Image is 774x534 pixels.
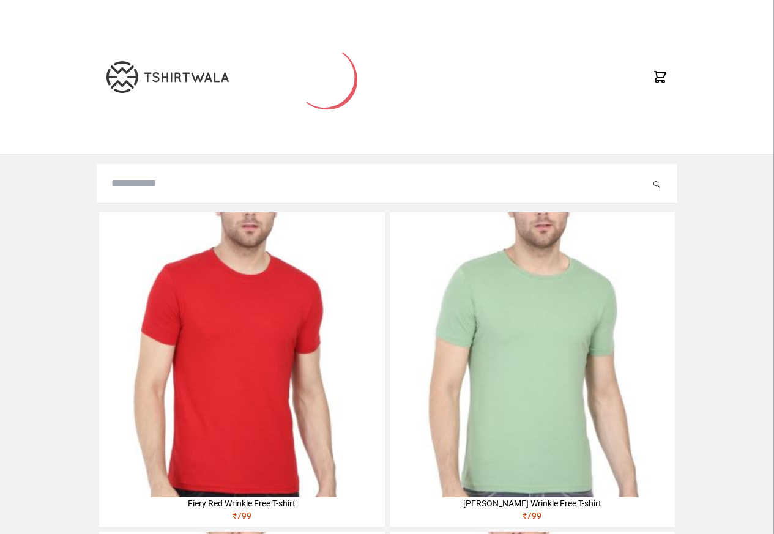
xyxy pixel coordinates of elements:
button: Submit your search query. [650,176,663,191]
div: ₹ 799 [99,510,384,527]
a: [PERSON_NAME] Wrinkle Free T-shirt₹799 [390,212,675,527]
img: TW-LOGO-400-104.png [106,61,229,93]
div: ₹ 799 [390,510,675,527]
div: [PERSON_NAME] Wrinkle Free T-shirt [390,497,675,510]
img: 4M6A2225-320x320.jpg [99,212,384,497]
a: Fiery Red Wrinkle Free T-shirt₹799 [99,212,384,527]
div: Fiery Red Wrinkle Free T-shirt [99,497,384,510]
img: 4M6A2211-320x320.jpg [390,212,675,497]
